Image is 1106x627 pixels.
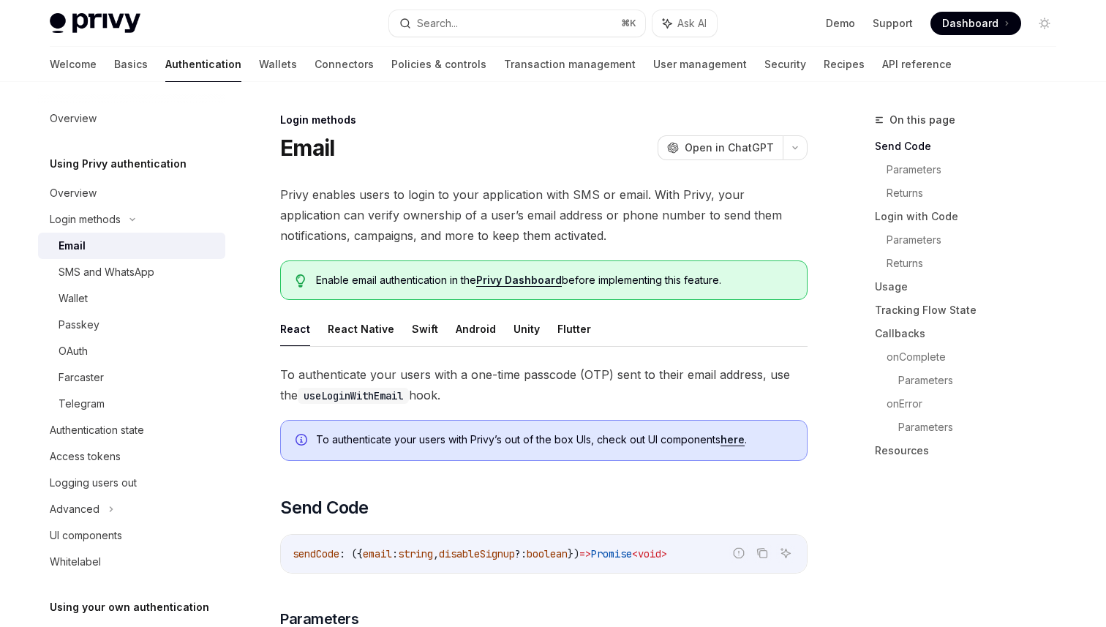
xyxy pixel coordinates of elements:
a: Transaction management [504,47,636,82]
span: Send Code [280,496,369,519]
span: < [632,547,638,560]
a: SMS and WhatsApp [38,259,225,285]
span: To authenticate your users with Privy’s out of the box UIs, check out UI components . [316,432,792,447]
a: Authentication [165,47,241,82]
a: Whitelabel [38,549,225,575]
button: React [280,312,310,346]
a: Passkey [38,312,225,338]
span: disableSignup [439,547,515,560]
a: Overview [38,180,225,206]
button: Ask AI [652,10,717,37]
a: Farcaster [38,364,225,391]
span: : [392,547,398,560]
a: Usage [875,275,1068,299]
span: : ({ [339,547,363,560]
div: Search... [417,15,458,32]
span: sendCode [293,547,339,560]
button: Flutter [557,312,591,346]
a: Parameters [898,416,1068,439]
a: UI components [38,522,225,549]
a: Parameters [887,228,1068,252]
a: Privy Dashboard [476,274,562,287]
a: Telegram [38,391,225,417]
span: Open in ChatGPT [685,140,774,155]
a: Login with Code [875,205,1068,228]
button: Open in ChatGPT [658,135,783,160]
div: SMS and WhatsApp [59,263,154,281]
a: OAuth [38,338,225,364]
a: User management [653,47,747,82]
a: Support [873,16,913,31]
div: Farcaster [59,369,104,386]
button: Swift [412,312,438,346]
div: Login methods [280,113,808,127]
span: Ask AI [677,16,707,31]
a: API reference [882,47,952,82]
div: Passkey [59,316,99,334]
h5: Using Privy authentication [50,155,187,173]
div: Overview [50,184,97,202]
a: Parameters [898,369,1068,392]
button: Copy the contents from the code block [753,544,772,563]
span: email [363,547,392,560]
span: }) [568,547,579,560]
a: Wallet [38,285,225,312]
span: boolean [527,547,568,560]
a: Basics [114,47,148,82]
div: UI components [50,527,122,544]
a: here [721,433,745,446]
a: Send Code [875,135,1068,158]
div: Email [59,237,86,255]
span: string [398,547,433,560]
button: Toggle dark mode [1033,12,1056,35]
svg: Info [296,434,310,448]
button: Search...⌘K [389,10,645,37]
span: Dashboard [942,16,998,31]
a: Demo [826,16,855,31]
span: => [579,547,591,560]
a: Policies & controls [391,47,486,82]
a: Returns [887,181,1068,205]
div: Overview [50,110,97,127]
span: Promise [591,547,632,560]
a: Email [38,233,225,259]
a: Callbacks [875,322,1068,345]
span: , [433,547,439,560]
h1: Email [280,135,334,161]
h5: Using your own authentication [50,598,209,616]
svg: Tip [296,274,306,288]
a: Overview [38,105,225,132]
a: Logging users out [38,470,225,496]
a: Welcome [50,47,97,82]
img: light logo [50,13,140,34]
div: Whitelabel [50,553,101,571]
div: Advanced [50,500,99,518]
div: Wallet [59,290,88,307]
span: To authenticate your users with a one-time passcode (OTP) sent to their email address, use the hook. [280,364,808,405]
span: ?: [515,547,527,560]
a: Connectors [315,47,374,82]
a: Returns [887,252,1068,275]
button: Report incorrect code [729,544,748,563]
div: Authentication state [50,421,144,439]
a: Security [764,47,806,82]
a: Wallets [259,47,297,82]
a: Parameters [887,158,1068,181]
button: Unity [513,312,540,346]
div: Login methods [50,211,121,228]
div: Telegram [59,395,105,413]
div: OAuth [59,342,88,360]
button: Android [456,312,496,346]
span: Enable email authentication in the before implementing this feature. [316,273,792,288]
span: ⌘ K [621,18,636,29]
a: Dashboard [930,12,1021,35]
button: React Native [328,312,394,346]
a: Recipes [824,47,865,82]
span: > [661,547,667,560]
a: Authentication state [38,417,225,443]
a: onComplete [887,345,1068,369]
a: Tracking Flow State [875,299,1068,322]
span: On this page [889,111,955,129]
span: void [638,547,661,560]
button: Ask AI [776,544,795,563]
